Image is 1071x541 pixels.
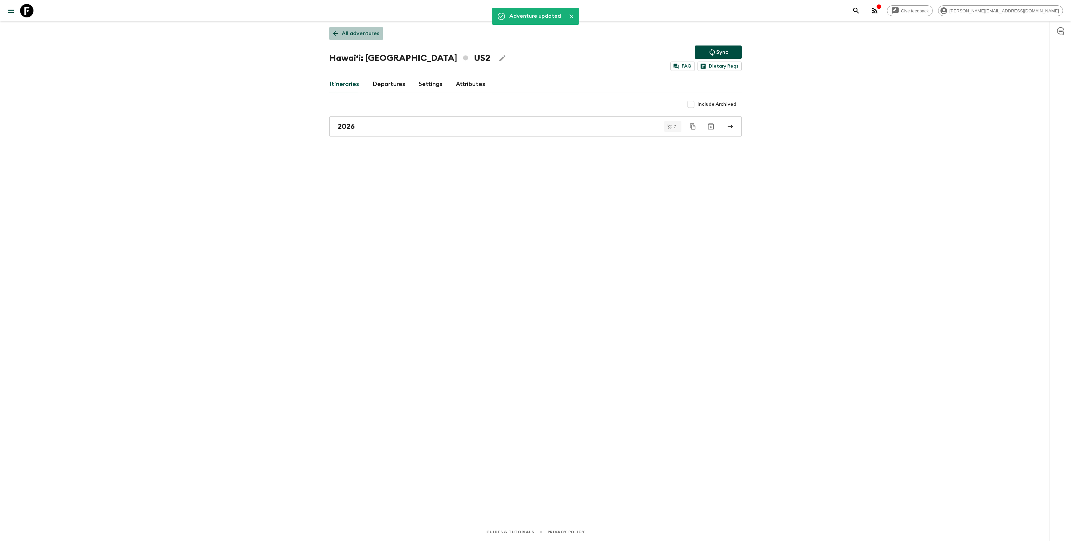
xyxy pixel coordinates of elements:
[716,48,728,56] p: Sync
[897,8,932,13] span: Give feedback
[695,46,742,59] button: Sync adventure departures to the booking engine
[670,62,695,71] a: FAQ
[496,52,509,65] button: Edit Adventure Title
[419,76,442,92] a: Settings
[566,11,576,21] button: Close
[509,10,561,23] div: Adventure updated
[329,116,742,137] a: 2026
[456,76,485,92] a: Attributes
[329,76,359,92] a: Itineraries
[486,528,534,536] a: Guides & Tutorials
[697,101,736,108] span: Include Archived
[329,27,383,40] a: All adventures
[704,120,718,133] button: Archive
[697,62,742,71] a: Dietary Reqs
[373,76,405,92] a: Departures
[887,5,933,16] a: Give feedback
[670,124,680,129] span: 7
[342,29,379,37] p: All adventures
[329,52,490,65] h1: Hawaiʻi: [GEOGRAPHIC_DATA] US2
[938,5,1063,16] div: [PERSON_NAME][EMAIL_ADDRESS][DOMAIN_NAME]
[687,120,699,132] button: Duplicate
[548,528,585,536] a: Privacy Policy
[849,4,863,17] button: search adventures
[4,4,17,17] button: menu
[946,8,1063,13] span: [PERSON_NAME][EMAIL_ADDRESS][DOMAIN_NAME]
[338,122,355,131] h2: 2026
